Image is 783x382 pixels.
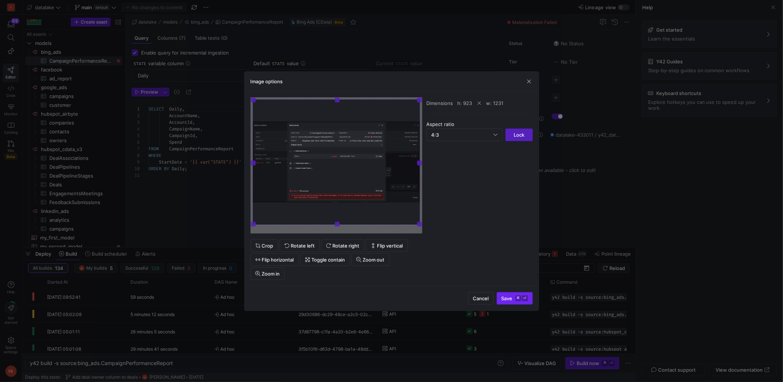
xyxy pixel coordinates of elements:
[515,295,521,301] kbd: ⌘
[333,243,360,249] span: Rotate right
[251,267,285,280] button: Zoom in
[366,239,408,252] button: Flip vertical
[483,97,507,109] span: w: 1231
[497,292,533,305] button: Save⌘⏎
[291,243,315,249] span: Rotate left
[455,97,475,109] span: h: 923
[427,97,533,114] p: Dimensions
[501,295,528,301] span: Save
[473,295,489,301] span: Cancel
[262,243,273,249] span: Crop
[280,239,320,252] button: Rotate left
[468,292,494,305] button: Cancel
[251,239,278,252] button: Crop
[262,271,280,277] span: Zoom in
[363,257,385,263] span: Zoom out
[506,129,533,141] button: Lock
[377,243,403,249] span: Flip vertical
[251,78,283,84] h3: Image options
[262,257,294,263] span: Flip horizontal
[321,239,364,252] button: Rotate right
[352,253,389,266] button: Zoom out
[427,121,533,127] h4: Aspect ratio
[522,295,528,301] kbd: ⏎
[514,132,524,138] span: Lock
[431,132,439,138] span: 4:3
[312,257,345,263] span: Toggle contain
[251,253,299,266] button: Flip horizontal
[300,253,350,266] button: Toggle contain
